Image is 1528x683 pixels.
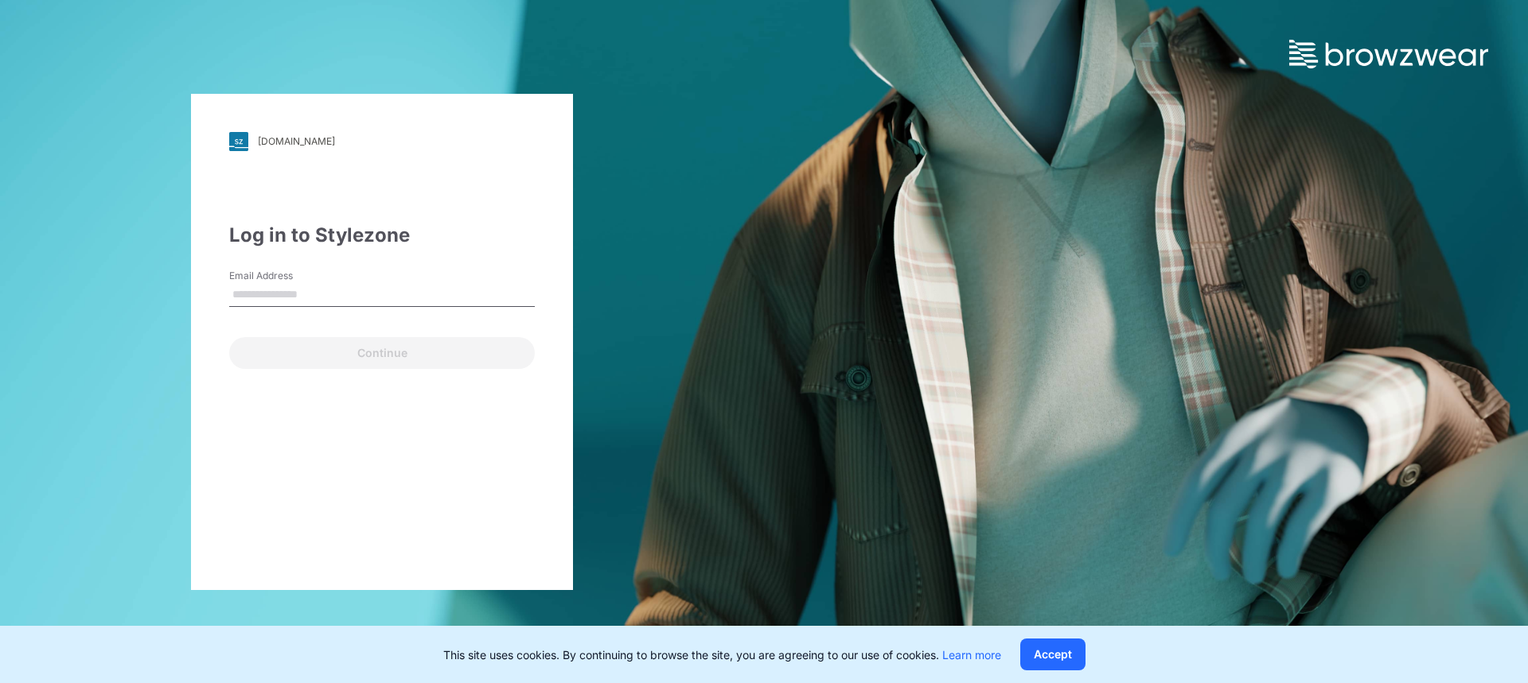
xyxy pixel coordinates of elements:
img: svg+xml;base64,PHN2ZyB3aWR0aD0iMjgiIGhlaWdodD0iMjgiIHZpZXdCb3g9IjAgMCAyOCAyOCIgZmlsbD0ibm9uZSIgeG... [229,132,248,151]
a: [DOMAIN_NAME] [229,132,535,151]
button: Accept [1020,638,1086,670]
p: This site uses cookies. By continuing to browse the site, you are agreeing to our use of cookies. [443,646,1001,663]
div: [DOMAIN_NAME] [258,135,335,147]
label: Email Address [229,269,341,283]
div: Log in to Stylezone [229,221,535,250]
img: browzwear-logo.73288ffb.svg [1289,40,1488,68]
a: Learn more [942,648,1001,662]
